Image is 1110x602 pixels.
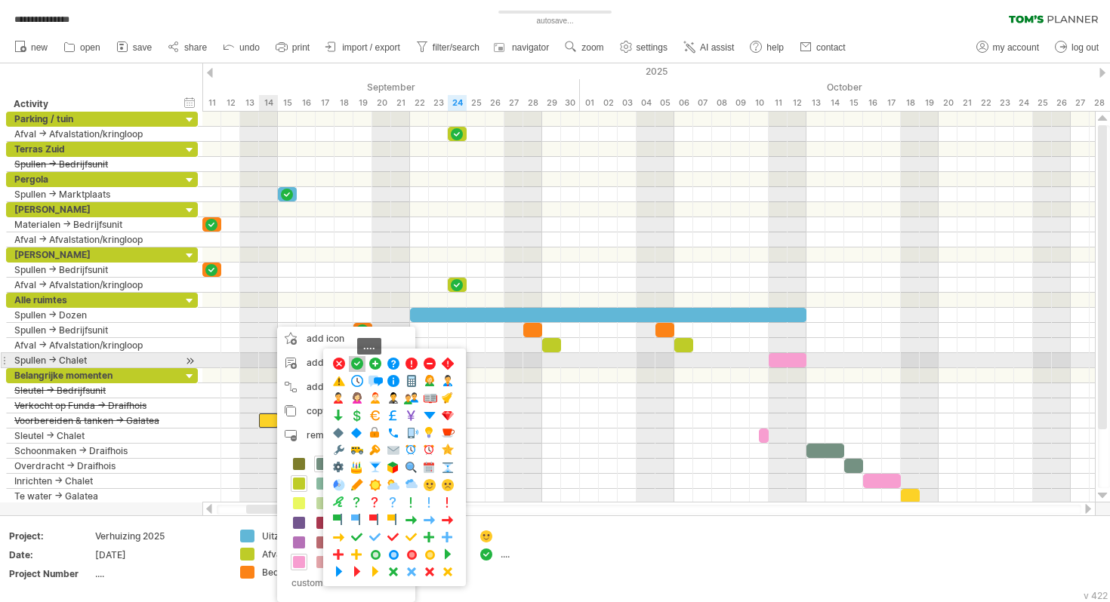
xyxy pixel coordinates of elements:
[731,95,750,111] div: Thursday, 9 October 2025
[1090,95,1108,111] div: Tuesday, 28 October 2025
[240,95,259,111] div: Saturday, 13 September 2025
[95,567,222,580] div: ....
[429,95,448,111] div: Tuesday, 23 September 2025
[113,38,156,57] a: save
[796,38,850,57] a: contact
[221,95,240,111] div: Friday, 12 September 2025
[674,95,693,111] div: Monday, 6 October 2025
[976,95,995,111] div: Wednesday, 22 October 2025
[581,42,603,53] span: zoom
[14,428,174,443] div: Sleutel -> Chalet
[806,95,825,111] div: Monday, 13 October 2025
[14,338,174,352] div: Afval -> Afvalstation/kringloop
[14,398,174,413] div: Verkocht op Funda -> Draifhois
[353,95,372,111] div: Friday, 19 September 2025
[292,42,310,53] span: print
[307,429,387,441] span: remove time block
[183,353,197,369] div: scroll to activity
[995,95,1014,111] div: Thursday, 23 October 2025
[14,293,174,307] div: Alle ruimtes
[680,38,738,57] a: AI assist
[272,38,314,57] a: print
[278,95,297,111] div: Monday, 15 September 2025
[357,338,381,355] span: ....
[239,42,260,53] span: undo
[285,573,403,593] div: custom colors...
[14,217,174,232] div: Materialen -> Bedrijfsunit
[1051,38,1103,57] a: log out
[14,112,174,126] div: Parking / tuin
[335,95,353,111] div: Thursday, 18 September 2025
[219,38,264,57] a: undo
[844,95,863,111] div: Wednesday, 15 October 2025
[410,95,429,111] div: Monday, 22 September 2025
[882,95,901,111] div: Friday, 17 October 2025
[342,42,400,53] span: import / export
[637,95,655,111] div: Saturday, 4 October 2025
[262,548,344,561] div: Afvalstation
[788,95,806,111] div: Sunday, 12 October 2025
[14,127,174,141] div: Afval -> Afvalstation/kringloop
[957,95,976,111] div: Tuesday, 21 October 2025
[750,95,769,111] div: Friday, 10 October 2025
[9,567,92,580] div: Project Number
[901,95,920,111] div: Saturday, 18 October 2025
[863,95,882,111] div: Thursday, 16 October 2025
[277,375,415,399] div: add dependency
[14,263,174,277] div: Spullen -> Bedrijfsunit
[372,95,391,111] div: Saturday, 20 September 2025
[307,405,375,416] span: copy time block
[297,95,316,111] div: Tuesday, 16 September 2025
[472,15,638,27] div: autosave...
[184,42,207,53] span: share
[14,157,174,171] div: Spullen -> Bedrijfsunit
[277,351,415,375] div: add comment
[1014,95,1033,111] div: Friday, 24 October 2025
[693,95,712,111] div: Tuesday, 7 October 2025
[973,38,1044,57] a: my account
[816,42,846,53] span: contact
[448,95,467,111] div: Wednesday, 24 September 2025
[561,95,580,111] div: Tuesday, 30 September 2025
[637,42,668,53] span: settings
[14,368,174,382] div: Belangrijke momenten
[202,95,221,111] div: Thursday, 11 September 2025
[14,444,174,458] div: Schoonmaken -> Draifhois
[433,42,479,53] span: filter/search
[14,187,174,201] div: Spullen -> Marktplaats
[164,38,211,57] a: share
[262,530,344,542] div: Uitzoeken
[14,353,174,367] div: Spullen -> Chalet
[14,459,174,473] div: Overdracht -> Draifhois
[501,548,583,561] div: ....
[14,278,174,292] div: Afval -> Afvalstation/kringloop
[1033,95,1052,111] div: Saturday, 25 October 2025
[512,42,549,53] span: navigator
[31,42,48,53] span: new
[14,142,174,156] div: Terras Zuid
[486,95,504,111] div: Friday, 26 September 2025
[599,95,618,111] div: Thursday, 2 October 2025
[1084,590,1108,601] div: v 422
[9,530,92,542] div: Project:
[391,95,410,111] div: Sunday, 21 September 2025
[467,95,486,111] div: Thursday, 25 September 2025
[95,530,222,542] div: Verhuizing 2025
[14,474,174,488] div: Inrichten -> Chalet
[746,38,788,57] a: help
[1071,95,1090,111] div: Monday, 27 October 2025
[618,95,637,111] div: Friday, 3 October 2025
[14,413,174,428] div: Voorbereiden & tanken -> Galatea
[14,202,174,217] div: [PERSON_NAME]
[504,95,523,111] div: Saturday, 27 September 2025
[920,95,939,111] div: Sunday, 19 October 2025
[700,42,734,53] span: AI assist
[14,79,580,95] div: September 2025
[14,232,174,247] div: Afval -> Afvalstation/kringloop
[542,95,561,111] div: Monday, 29 September 2025
[712,95,731,111] div: Wednesday, 8 October 2025
[14,489,174,503] div: Te water -> Galatea
[277,327,415,351] div: add icon
[993,42,1039,53] span: my account
[95,548,222,561] div: [DATE]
